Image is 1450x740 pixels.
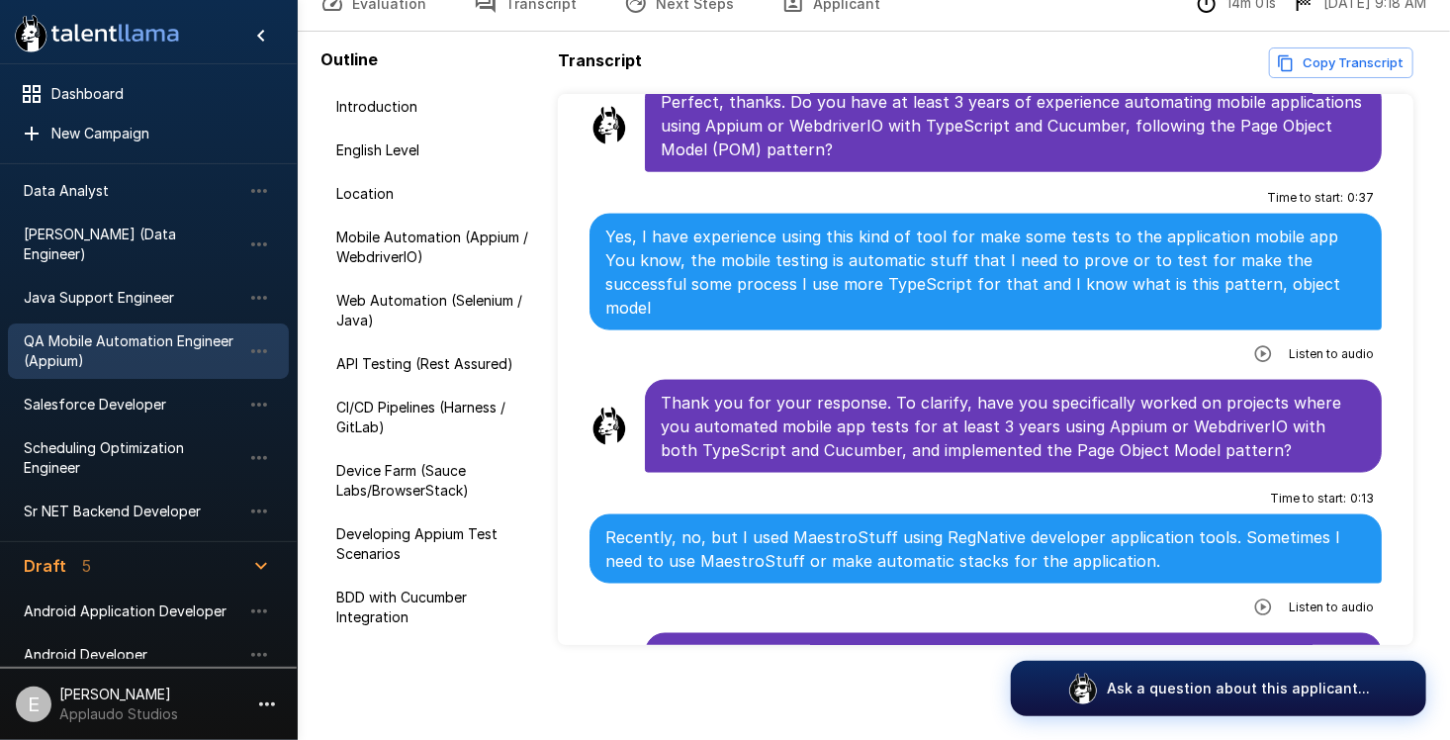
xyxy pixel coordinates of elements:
[1289,598,1374,617] span: Listen to audio
[336,228,534,267] span: Mobile Automation (Appium / WebdriverIO)
[320,580,550,635] div: BDD with Cucumber Integration
[1107,679,1370,698] p: Ask a question about this applicant...
[661,391,1366,462] p: Thank you for your response. To clarify, have you specifically worked on projects where you autom...
[336,354,534,374] span: API Testing (Rest Assured)
[605,525,1366,573] p: Recently, no, but I used MaestroStuff using RegNative developer application tools. Sometimes I ne...
[320,89,550,125] div: Introduction
[336,588,534,627] span: BDD with Cucumber Integration
[320,49,378,69] b: Outline
[336,140,534,160] span: English Level
[336,461,534,501] span: Device Farm (Sauce Labs/BrowserStack)
[320,516,550,572] div: Developing Appium Test Scenarios
[1347,188,1374,208] span: 0 : 37
[336,524,534,564] span: Developing Appium Test Scenarios
[589,407,629,446] img: llama_clean.png
[1067,673,1099,704] img: logo_glasses@2x.png
[1011,661,1426,716] button: Ask a question about this applicant...
[605,225,1366,320] p: Yes, I have experience using this kind of tool for make some tests to the application mobile app ...
[320,390,550,445] div: CI/CD Pipelines (Harness / GitLab)
[1289,344,1374,364] span: Listen to audio
[320,220,550,275] div: Mobile Automation (Appium / WebdriverIO)
[661,644,1366,715] p: Thank you for explaining. Just to make sure I understand, have you ever used Appium or WebdriverI...
[320,346,550,382] div: API Testing (Rest Assured)
[320,133,550,168] div: English Level
[1350,489,1374,509] span: 0 : 13
[320,453,550,509] div: Device Farm (Sauce Labs/BrowserStack)
[661,90,1366,161] p: Perfect, thanks. Do you have at least 3 years of experience automating mobile applications using ...
[1267,188,1343,208] span: Time to start :
[336,398,534,437] span: CI/CD Pipelines (Harness / GitLab)
[320,643,550,698] div: Selenium and Java Automation
[320,176,550,212] div: Location
[320,283,550,338] div: Web Automation (Selenium / Java)
[589,106,629,145] img: llama_clean.png
[558,50,642,70] b: Transcript
[336,97,534,117] span: Introduction
[336,184,534,204] span: Location
[1270,489,1346,509] span: Time to start :
[1269,47,1413,78] button: Copy transcript
[336,291,534,330] span: Web Automation (Selenium / Java)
